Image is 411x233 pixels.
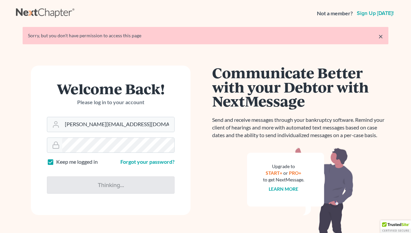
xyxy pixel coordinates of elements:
[284,170,288,176] span: or
[355,11,395,16] a: Sign up [DATE]!
[263,176,304,183] div: to get NextMessage.
[212,66,388,108] h1: Communicate Better with your Debtor with NextMessage
[317,10,353,17] strong: Not a member?
[378,32,383,40] a: ×
[47,99,175,106] p: Please log in to your account
[269,186,299,192] a: Learn more
[380,220,411,233] div: TrustedSite Certified
[263,163,304,170] div: Upgrade to
[47,82,175,96] h1: Welcome Back!
[212,116,388,139] p: Send and receive messages through your bankruptcy software. Remind your client of hearings and mo...
[120,158,175,165] a: Forgot your password?
[56,158,98,166] label: Keep me logged in
[47,176,175,194] input: Thinking...
[28,32,383,39] div: Sorry, but you don't have permission to access this page
[62,117,174,132] input: Email Address
[289,170,302,176] a: PRO+
[266,170,283,176] a: START+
